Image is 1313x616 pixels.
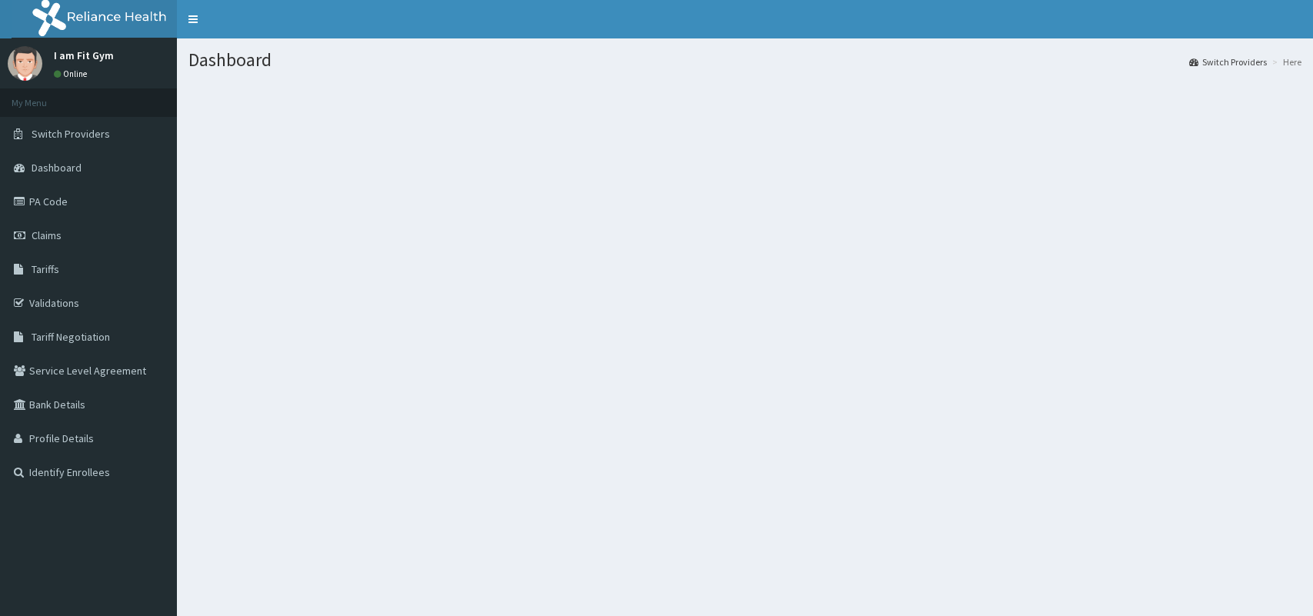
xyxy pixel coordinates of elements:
[32,228,62,242] span: Claims
[54,68,91,79] a: Online
[32,161,82,175] span: Dashboard
[1268,55,1301,68] li: Here
[1189,55,1267,68] a: Switch Providers
[32,330,110,344] span: Tariff Negotiation
[54,50,114,61] p: I am Fit Gym
[8,46,42,81] img: User Image
[32,127,110,141] span: Switch Providers
[32,262,59,276] span: Tariffs
[188,50,1301,70] h1: Dashboard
